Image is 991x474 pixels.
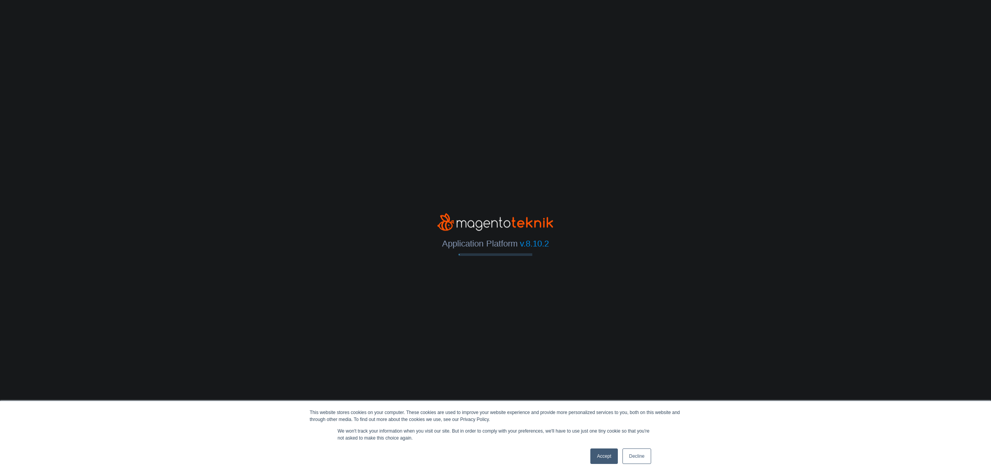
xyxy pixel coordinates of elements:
[442,238,517,248] span: Application Platform
[310,409,681,423] div: This website stores cookies on your computer. These cookies are used to improve your website expe...
[590,448,618,464] a: Accept
[437,211,554,233] img: logo-jelastic.png
[520,238,549,248] span: v.8.10.2
[338,428,653,441] p: We won't track your information when you visit our site. But in order to comply with your prefere...
[622,448,651,464] a: Decline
